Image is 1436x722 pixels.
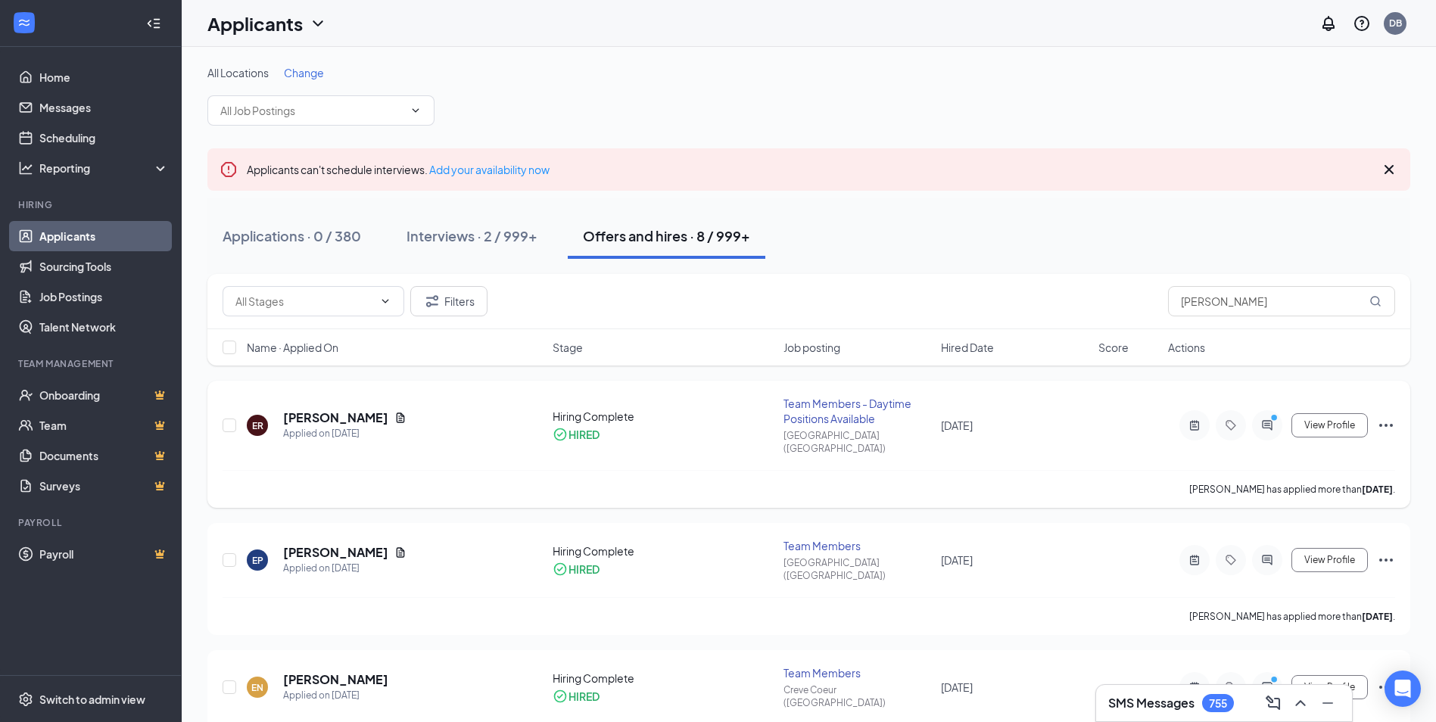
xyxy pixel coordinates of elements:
[207,11,303,36] h1: Applicants
[1291,548,1368,572] button: View Profile
[39,221,169,251] a: Applicants
[1377,678,1395,696] svg: Ellipses
[252,554,263,567] div: EP
[783,396,932,426] div: Team Members - Daytime Positions Available
[39,312,169,342] a: Talent Network
[283,561,407,576] div: Applied on [DATE]
[17,15,32,30] svg: WorkstreamLogo
[1291,694,1310,712] svg: ChevronUp
[1291,675,1368,699] button: View Profile
[247,340,338,355] span: Name · Applied On
[553,427,568,442] svg: CheckmarkCircle
[223,226,361,245] div: Applications · 0 / 380
[1304,420,1355,431] span: View Profile
[146,16,161,31] svg: Collapse
[1389,17,1402,30] div: DB
[1380,160,1398,179] svg: Cross
[1267,675,1285,687] svg: PrimaryDot
[39,539,169,569] a: PayrollCrown
[283,688,388,703] div: Applied on [DATE]
[39,282,169,312] a: Job Postings
[18,198,166,211] div: Hiring
[1319,694,1337,712] svg: Minimize
[251,681,263,694] div: EN
[568,562,600,577] div: HIRED
[583,226,750,245] div: Offers and hires · 8 / 999+
[220,160,238,179] svg: Error
[941,680,973,694] span: [DATE]
[1168,286,1395,316] input: Search in offers and hires
[1209,697,1227,710] div: 755
[1304,555,1355,565] span: View Profile
[553,689,568,704] svg: CheckmarkCircle
[1098,340,1129,355] span: Score
[18,516,166,529] div: Payroll
[1258,419,1276,431] svg: ActiveChat
[1267,413,1285,425] svg: PrimaryDot
[429,163,550,176] a: Add your availability now
[1222,681,1240,693] svg: Tag
[783,556,932,582] div: [GEOGRAPHIC_DATA] ([GEOGRAPHIC_DATA])
[18,692,33,707] svg: Settings
[39,440,169,471] a: DocumentsCrown
[283,671,388,688] h5: [PERSON_NAME]
[39,92,169,123] a: Messages
[283,409,388,426] h5: [PERSON_NAME]
[1377,551,1395,569] svg: Ellipses
[410,286,487,316] button: Filter Filters
[1264,694,1282,712] svg: ComposeMessage
[568,689,600,704] div: HIRED
[1168,340,1205,355] span: Actions
[1353,14,1371,33] svg: QuestionInfo
[568,427,600,442] div: HIRED
[18,357,166,370] div: Team Management
[252,419,263,432] div: ER
[783,429,932,455] div: [GEOGRAPHIC_DATA] ([GEOGRAPHIC_DATA])
[941,340,994,355] span: Hired Date
[783,665,932,680] div: Team Members
[1222,554,1240,566] svg: Tag
[39,62,169,92] a: Home
[1222,419,1240,431] svg: Tag
[39,692,145,707] div: Switch to admin view
[39,251,169,282] a: Sourcing Tools
[941,419,973,432] span: [DATE]
[1288,691,1313,715] button: ChevronUp
[1377,416,1395,434] svg: Ellipses
[39,123,169,153] a: Scheduling
[1261,691,1285,715] button: ComposeMessage
[1185,419,1204,431] svg: ActiveNote
[283,544,388,561] h5: [PERSON_NAME]
[1316,691,1340,715] button: Minimize
[941,553,973,567] span: [DATE]
[379,295,391,307] svg: ChevronDown
[423,292,441,310] svg: Filter
[39,380,169,410] a: OnboardingCrown
[783,340,840,355] span: Job posting
[407,226,537,245] div: Interviews · 2 / 999+
[1319,14,1338,33] svg: Notifications
[235,293,373,310] input: All Stages
[309,14,327,33] svg: ChevronDown
[1189,610,1395,623] p: [PERSON_NAME] has applied more than .
[553,340,583,355] span: Stage
[410,104,422,117] svg: ChevronDown
[1185,681,1204,693] svg: ActiveNote
[39,410,169,440] a: TeamCrown
[783,683,932,709] div: Creve Coeur ([GEOGRAPHIC_DATA])
[1108,695,1195,711] h3: SMS Messages
[1258,681,1276,693] svg: ActiveChat
[553,409,775,424] div: Hiring Complete
[553,671,775,686] div: Hiring Complete
[39,160,170,176] div: Reporting
[394,546,407,559] svg: Document
[553,562,568,577] svg: CheckmarkCircle
[1291,413,1368,437] button: View Profile
[1362,484,1393,495] b: [DATE]
[207,66,269,79] span: All Locations
[1185,554,1204,566] svg: ActiveNote
[1304,682,1355,692] span: View Profile
[220,102,403,119] input: All Job Postings
[18,160,33,176] svg: Analysis
[1385,671,1421,707] div: Open Intercom Messenger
